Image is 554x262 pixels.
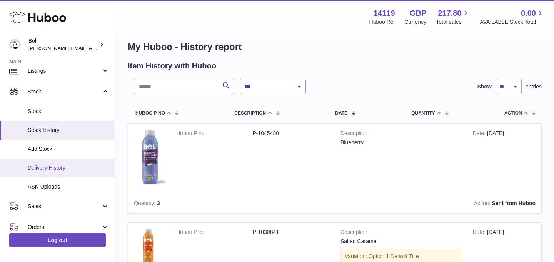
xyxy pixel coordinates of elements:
strong: Sent from Huboo [492,200,536,206]
strong: 14119 [374,8,395,18]
h2: Item History with Huboo [128,61,216,71]
span: 217.80 [438,8,461,18]
span: Huboo P no [135,111,165,116]
span: AVAILABLE Stock Total [480,18,545,26]
td: [DATE] [467,124,541,194]
span: Sales [28,203,101,210]
span: Stock History [28,127,109,134]
span: Listings [28,67,101,75]
span: 0.00 [521,8,536,18]
div: Bol [28,37,98,52]
span: Action [504,111,522,116]
span: Date [335,111,347,116]
a: 0.00 AVAILABLE Stock Total [480,8,545,26]
dd: P-1030841 [253,229,329,236]
span: Stock [28,108,109,115]
a: Log out [9,233,106,247]
td: 3 [128,194,202,213]
span: Orders [28,224,101,231]
td: Blueberry [335,124,467,194]
label: Show [477,83,492,90]
span: Description [234,111,266,116]
div: Huboo Ref [369,18,395,26]
span: Total sales [436,18,470,26]
strong: GBP [410,8,426,18]
strong: Date [473,229,487,237]
dt: Huboo P no [176,229,253,236]
div: Currency [405,18,427,26]
strong: Date [473,130,487,138]
dt: Huboo P no [176,130,253,137]
strong: Quantity [134,200,157,208]
strong: Description [340,130,461,139]
span: ASN Uploads [28,183,109,190]
span: Stock [28,88,101,95]
span: entries [526,83,542,90]
img: james.enever@bolfoods.com [9,39,21,50]
span: Delivery History [28,164,109,172]
img: 141191747909130.png [134,130,165,186]
a: 217.80 Total sales [436,8,470,26]
strong: Description [340,229,461,238]
span: Add Stock [28,145,109,153]
dd: P-1045480 [253,130,329,137]
strong: Action [474,200,492,208]
span: Quantity [411,111,435,116]
h1: My Huboo - History report [128,41,542,53]
span: [PERSON_NAME][EMAIL_ADDRESS][DOMAIN_NAME] [28,45,154,51]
